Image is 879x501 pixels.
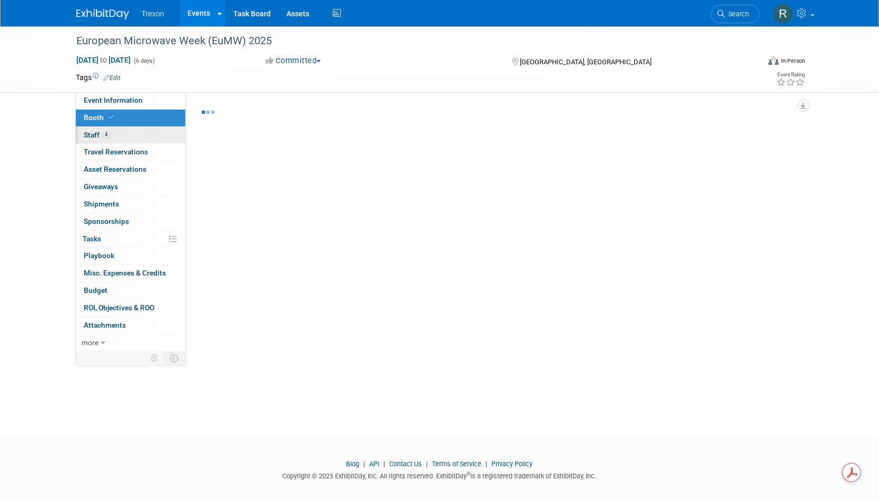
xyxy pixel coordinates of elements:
[84,148,149,156] span: Travel Reservations
[776,72,805,77] div: Event Rating
[82,338,99,347] span: more
[773,4,793,24] img: Ryan Flores
[99,56,109,64] span: to
[202,111,214,114] img: loading...
[84,200,120,208] span: Shipments
[76,55,132,65] span: [DATE] [DATE]
[347,460,360,468] a: Blog
[262,55,325,66] button: Committed
[103,131,111,139] span: 4
[697,55,806,71] div: Event Format
[84,182,118,191] span: Giveaways
[164,351,185,365] td: Toggle Event Tabs
[492,460,533,468] a: Privacy Policy
[84,113,116,122] span: Booth
[142,9,164,18] span: Trexon
[84,321,126,329] span: Attachments
[84,96,143,104] span: Event Information
[146,351,164,365] td: Personalize Event Tab Strip
[76,282,185,299] a: Budget
[768,56,779,65] img: Format-Inperson.png
[76,300,185,317] a: ROI, Objectives & ROO
[84,131,111,139] span: Staff
[76,335,185,351] a: more
[76,110,185,126] a: Booth
[83,234,102,243] span: Tasks
[781,57,805,65] div: In-Person
[370,460,380,468] a: API
[483,460,490,468] span: |
[467,471,471,477] sup: ®
[76,231,185,248] a: Tasks
[76,127,185,144] a: Staff4
[76,317,185,334] a: Attachments
[725,10,749,18] span: Search
[84,269,166,277] span: Misc. Expenses & Credits
[133,57,155,64] span: (6 days)
[390,460,422,468] a: Contact Us
[711,5,759,23] a: Search
[520,58,651,66] span: [GEOGRAPHIC_DATA], [GEOGRAPHIC_DATA]
[381,460,388,468] span: |
[76,161,185,178] a: Asset Reservations
[76,213,185,230] a: Sponsorships
[76,265,185,282] a: Misc. Expenses & Credits
[424,460,431,468] span: |
[76,72,121,83] td: Tags
[84,217,130,225] span: Sponsorships
[76,248,185,264] a: Playbook
[76,92,185,109] a: Event Information
[432,460,482,468] a: Terms of Service
[84,303,155,312] span: ROI, Objectives & ROO
[76,144,185,161] a: Travel Reservations
[84,251,115,260] span: Playbook
[76,179,185,195] a: Giveaways
[109,114,114,120] i: Booth reservation complete
[76,9,129,19] img: ExhibitDay
[84,286,108,294] span: Budget
[84,165,147,173] span: Asset Reservations
[73,32,744,51] div: European Microwave Week (EuMW) 2025
[104,74,121,82] a: Edit
[361,460,368,468] span: |
[76,196,185,213] a: Shipments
